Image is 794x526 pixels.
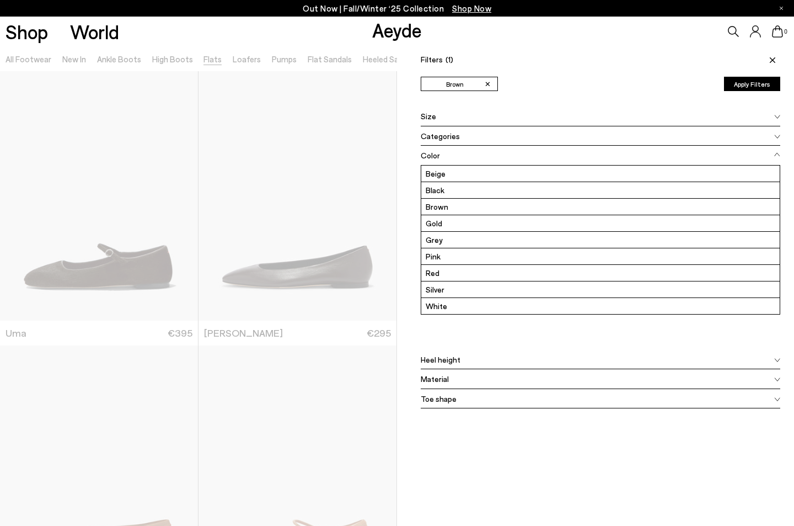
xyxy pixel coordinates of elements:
a: 0 [772,25,783,38]
span: Size [421,110,436,122]
span: Heel height [421,354,460,365]
a: World [70,22,119,41]
a: Shop [6,22,48,41]
label: White [421,298,780,314]
label: Beige [421,166,780,182]
a: Aeyde [372,18,422,41]
span: Material [421,373,449,385]
span: ✕ [485,78,491,90]
span: Navigate to /collections/new-in [452,3,491,13]
label: Red [421,265,780,281]
span: Filters [421,55,453,64]
label: Black [421,182,780,198]
label: Silver [421,281,780,297]
span: Toe shape [421,393,457,405]
label: Pink [421,248,780,264]
label: Grey [421,232,780,248]
span: Color [421,150,440,161]
button: Apply Filters [724,77,780,91]
span: Categories [421,130,460,142]
label: Brown [421,199,780,215]
span: (1) [446,55,453,64]
span: Brown [446,79,464,89]
label: Gold [421,215,780,231]
span: 0 [783,29,788,35]
p: Out Now | Fall/Winter ‘25 Collection [303,2,491,15]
